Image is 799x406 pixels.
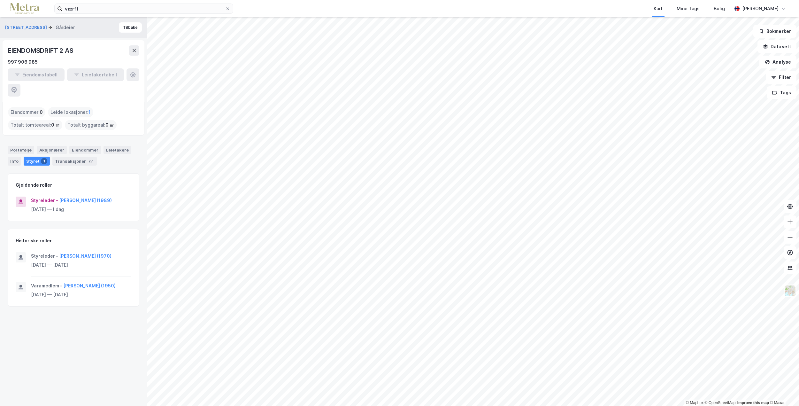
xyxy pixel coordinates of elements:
div: [PERSON_NAME] [742,5,779,12]
button: Tags [767,86,796,99]
button: Filter [766,71,796,84]
div: Bolig [714,5,725,12]
span: 0 ㎡ [105,121,114,129]
img: metra-logo.256734c3b2bbffee19d4.png [10,3,39,14]
a: Improve this map [737,401,769,405]
div: Gårdeier [56,24,75,31]
div: Totalt tomteareal : [8,120,62,130]
div: 997 906 985 [8,58,38,66]
button: Tilbake [119,22,142,33]
div: Transaksjoner [52,157,97,166]
span: 0 [40,108,43,116]
div: Totalt byggareal : [65,120,117,130]
div: Kart [654,5,663,12]
div: Leietakere [104,146,131,154]
button: [STREET_ADDRESS] [5,24,48,31]
div: Styret [24,157,50,166]
div: EIENDOMSDRIFT 2 AS [8,45,74,56]
div: Mine Tags [677,5,700,12]
div: Historiske roller [16,237,52,245]
button: Bokmerker [753,25,796,38]
div: Gjeldende roller [16,181,52,189]
button: Analyse [759,56,796,68]
div: 27 [87,158,94,164]
img: Z [784,285,796,297]
div: 1 [41,158,47,164]
div: Eiendommer [69,146,101,154]
input: Søk på adresse, matrikkel, gårdeiere, leietakere eller personer [62,4,225,13]
div: Portefølje [8,146,34,154]
iframe: Chat Widget [767,375,799,406]
div: Aksjonærer [37,146,67,154]
span: 0 ㎡ [51,121,60,129]
span: 1 [88,108,91,116]
div: Eiendommer : [8,107,45,117]
a: OpenStreetMap [705,401,736,405]
div: [DATE] — I dag [31,206,131,213]
div: [DATE] — [DATE] [31,291,131,299]
a: Mapbox [686,401,703,405]
div: Info [8,157,21,166]
div: Kontrollprogram for chat [767,375,799,406]
button: Datasett [757,40,796,53]
div: Leide lokasjoner : [48,107,93,117]
div: [DATE] — [DATE] [31,261,131,269]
